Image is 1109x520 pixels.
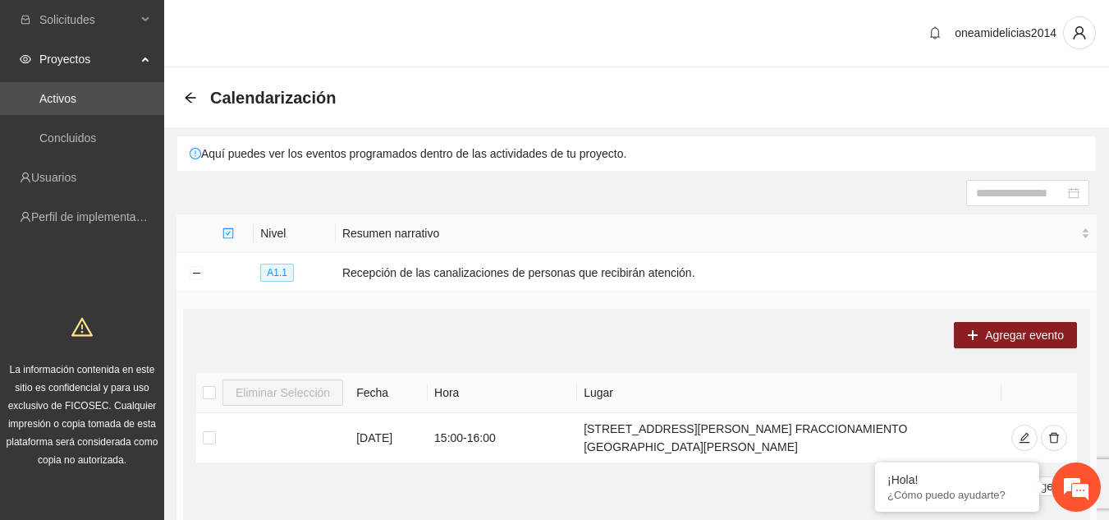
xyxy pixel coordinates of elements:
[260,264,294,282] span: A1.1
[428,413,577,463] td: 15:00 - 16:00
[190,267,203,280] button: Collapse row
[350,373,428,413] th: Fecha
[210,85,336,111] span: Calendarización
[39,92,76,105] a: Activos
[20,14,31,25] span: inbox
[923,26,947,39] span: bell
[336,253,1097,292] td: Recepción de las canalizaciones de personas que recibirán atención.
[1063,16,1096,49] button: user
[20,53,31,65] span: eye
[350,413,428,463] td: [DATE]
[922,20,948,46] button: bell
[39,43,136,76] span: Proyectos
[1019,432,1030,445] span: edit
[184,91,197,105] div: Back
[31,210,159,223] a: Perfil de implementadora
[887,489,1027,501] p: ¿Cómo puedo ayudarte?
[190,148,201,159] span: exclamation-circle
[955,26,1056,39] span: oneamidelicias2014
[222,228,234,239] span: check-square
[967,329,978,343] span: plus
[222,380,343,406] button: Eliminar Selección
[39,131,96,145] a: Concluidos
[39,3,136,36] span: Solicitudes
[954,322,1077,348] button: plusAgregar evento
[1064,25,1095,40] span: user
[985,326,1064,344] span: Agregar evento
[342,224,1078,242] span: Resumen narrativo
[177,136,1096,171] div: Aquí puedes ver los eventos programados dentro de las actividades de tu proyecto.
[71,316,93,338] span: warning
[7,364,158,466] span: La información contenida en este sitio es confidencial y para uso exclusivo de FICOSEC. Cualquier...
[428,373,577,413] th: Hora
[1041,425,1067,451] button: delete
[577,413,1001,463] td: [STREET_ADDRESS][PERSON_NAME] FRACCIONAMIENTO [GEOGRAPHIC_DATA][PERSON_NAME]
[1011,425,1038,451] button: edit
[254,214,336,253] th: Nivel
[1048,432,1060,445] span: delete
[336,214,1097,253] th: Resumen narrativo
[577,373,1001,413] th: Lugar
[887,473,1027,486] div: ¡Hola!
[31,171,76,184] a: Usuarios
[184,91,197,104] span: arrow-left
